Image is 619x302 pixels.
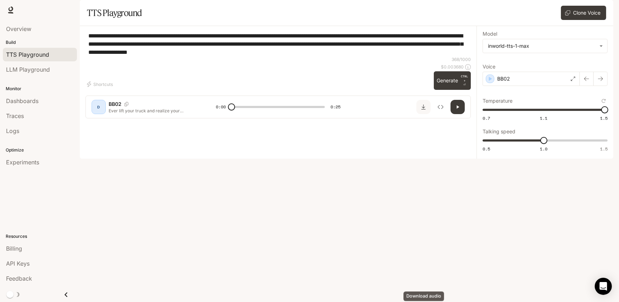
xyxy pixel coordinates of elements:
p: Voice [483,64,495,69]
p: Ever lift your truck and realize your speedometer’s lying to you? Yeah, same. But this little hea... [109,108,199,114]
div: D [93,101,104,113]
button: Clone Voice [561,6,606,20]
p: CTRL + [461,74,468,83]
span: 0.5 [483,146,490,152]
p: Talking speed [483,129,515,134]
div: inworld-tts-1-max [488,42,596,50]
p: BB02 [497,75,510,82]
span: 0:25 [331,103,340,111]
p: 368 / 1000 [452,56,471,62]
span: 1.5 [600,146,608,152]
p: $ 0.003680 [441,64,464,70]
p: ⏎ [461,74,468,87]
div: Open Intercom Messenger [595,278,612,295]
button: Inspect [433,100,448,114]
h1: TTS Playground [87,6,142,20]
p: BB02 [109,101,121,108]
button: Reset to default [600,97,608,105]
span: 1.5 [600,115,608,121]
span: 1.0 [540,146,547,152]
div: inworld-tts-1-max [483,39,607,53]
p: Model [483,31,497,36]
div: Download audio [404,292,444,301]
button: Copy Voice ID [121,102,131,106]
button: Shortcuts [85,78,116,90]
button: Download audio [416,100,431,114]
span: 1.1 [540,115,547,121]
p: Temperature [483,98,513,103]
span: 0.7 [483,115,490,121]
span: 0:00 [216,103,226,111]
button: GenerateCTRL +⏎ [434,71,471,90]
